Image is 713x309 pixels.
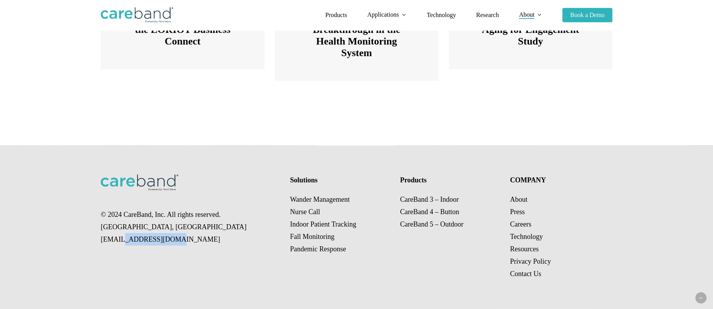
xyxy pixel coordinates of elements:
[510,245,539,253] a: Resources
[519,12,542,18] a: About
[510,257,551,265] a: Privacy Policy
[510,270,541,278] a: Contact Us
[290,193,389,255] p: Wander Management Nurse Call Indoor Patient Tracking Fall Monitoring
[510,175,610,185] h4: COMPANY
[290,245,346,253] a: Pandemic Response
[325,12,347,18] a: Products
[400,196,458,203] a: CareBand 3 – Indoor
[400,175,499,185] h4: Products
[101,208,280,245] p: © 2024 CareBand, Inc. All rights reserved. [GEOGRAPHIC_DATA], [GEOGRAPHIC_DATA] [EMAIL_ADDRESS][D...
[510,220,531,228] a: Careers
[510,233,543,240] a: Technology
[400,208,459,216] a: CareBand 4 – Button
[570,12,604,18] span: Book a Demo
[290,175,389,185] h4: Solutions
[519,11,534,18] span: About
[510,196,527,203] a: About
[367,12,406,18] a: Applications
[476,12,499,18] a: Research
[367,11,399,18] span: Applications
[510,208,525,216] a: Press
[562,12,612,18] a: Book a Demo
[427,12,456,18] a: Technology
[695,292,706,304] a: Back to top
[400,220,463,228] a: CareBand 5 – Outdoor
